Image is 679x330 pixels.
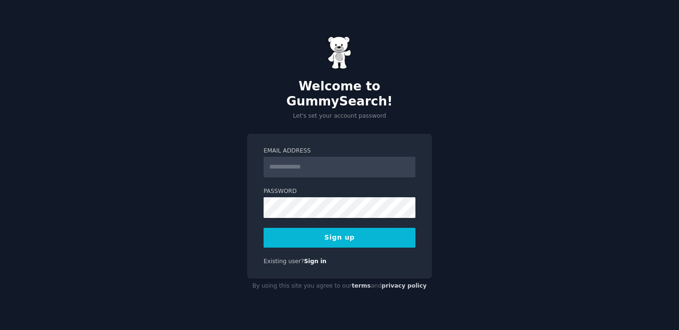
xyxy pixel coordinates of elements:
button: Sign up [264,228,415,248]
span: Existing user? [264,258,304,265]
label: Email Address [264,147,415,155]
div: By using this site you agree to our and [247,279,432,294]
a: privacy policy [381,282,427,289]
label: Password [264,187,415,196]
h2: Welcome to GummySearch! [247,79,432,109]
a: Sign in [304,258,327,265]
a: terms [352,282,371,289]
p: Let's set your account password [247,112,432,121]
img: Gummy Bear [328,36,351,69]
